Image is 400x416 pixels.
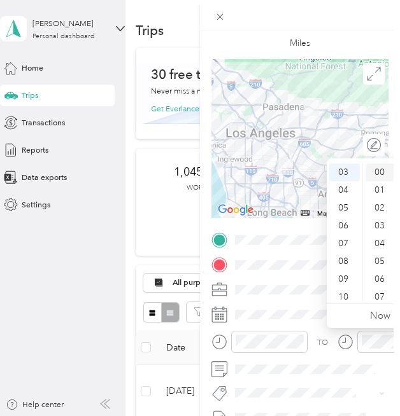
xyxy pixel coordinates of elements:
div: TO [317,337,328,349]
div: 02 [366,199,396,217]
div: 03 [329,163,360,181]
div: 07 [366,288,396,306]
button: Map Data [317,209,344,218]
div: 01 [366,181,396,199]
div: 08 [329,253,360,270]
div: 03 [366,217,396,235]
p: Miles [290,36,310,50]
img: Google [215,202,257,218]
button: Keyboard shortcuts [301,210,310,216]
div: 04 [329,181,360,199]
div: 06 [366,270,396,288]
div: 07 [329,235,360,253]
div: 05 [329,199,360,217]
div: 06 [329,217,360,235]
div: 10 [329,288,360,306]
a: Open this area in Google Maps (opens a new window) [215,202,257,218]
div: 00 [366,163,396,181]
div: 04 [366,235,396,253]
div: 05 [366,253,396,270]
div: 09 [329,270,360,288]
a: Now [370,310,390,322]
iframe: Everlance-gr Chat Button Frame [329,345,400,416]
